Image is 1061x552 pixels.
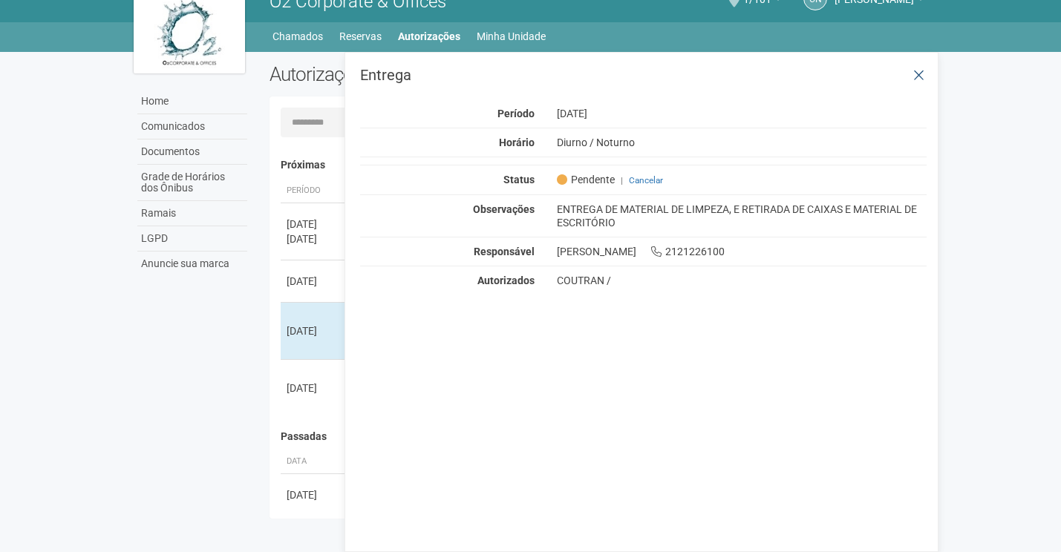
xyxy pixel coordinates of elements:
[137,89,247,114] a: Home
[473,203,535,215] strong: Observações
[281,431,917,442] h4: Passadas
[557,173,615,186] span: Pendente
[499,137,535,148] strong: Horário
[137,201,247,226] a: Ramais
[137,114,247,139] a: Comunicados
[557,274,927,287] div: COUTRAN /
[287,487,342,502] div: [DATE]
[497,108,535,119] strong: Período
[546,107,938,120] div: [DATE]
[287,381,342,395] div: [DATE]
[360,68,927,82] h3: Entrega
[474,246,535,257] strong: Responsável
[629,175,663,185] a: Cancelar
[398,26,460,47] a: Autorizações
[137,165,247,201] a: Grade de Horários dos Ônibus
[546,245,938,258] div: [PERSON_NAME] 2121226100
[137,139,247,165] a: Documentos
[287,323,342,338] div: [DATE]
[477,275,535,286] strong: Autorizados
[287,231,342,246] div: [DATE]
[503,174,535,185] strong: Status
[287,274,342,289] div: [DATE]
[339,26,382,47] a: Reservas
[281,450,347,474] th: Data
[621,175,623,185] span: |
[546,136,938,149] div: Diurno / Noturno
[477,26,546,47] a: Minha Unidade
[546,203,938,229] div: ENTREGA DE MATERIAL DE LIMPEZA, E RETIRADA DE CAIXAS E MATERIAL DE ESCRITÓRIO
[270,63,587,85] h2: Autorizações
[137,226,247,252] a: LGPD
[281,160,917,171] h4: Próximas
[287,217,342,231] div: [DATE]
[272,26,323,47] a: Chamados
[137,252,247,276] a: Anuncie sua marca
[281,179,347,203] th: Período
